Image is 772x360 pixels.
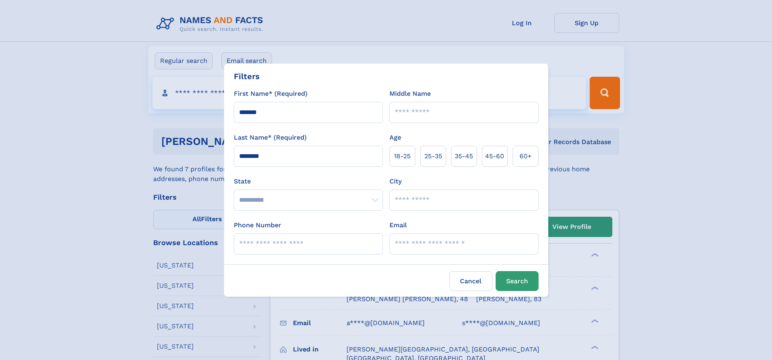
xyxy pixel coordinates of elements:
label: Email [389,220,407,230]
div: Filters [234,70,260,82]
span: 45‑60 [485,151,504,161]
label: Age [389,133,401,142]
label: Last Name* (Required) [234,133,307,142]
label: First Name* (Required) [234,89,308,99]
span: 35‑45 [455,151,473,161]
button: Search [496,271,539,291]
label: Middle Name [389,89,431,99]
span: 60+ [520,151,532,161]
span: 18‑25 [394,151,411,161]
label: Cancel [449,271,492,291]
span: 25‑35 [424,151,442,161]
label: Phone Number [234,220,281,230]
label: City [389,177,402,186]
label: State [234,177,383,186]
